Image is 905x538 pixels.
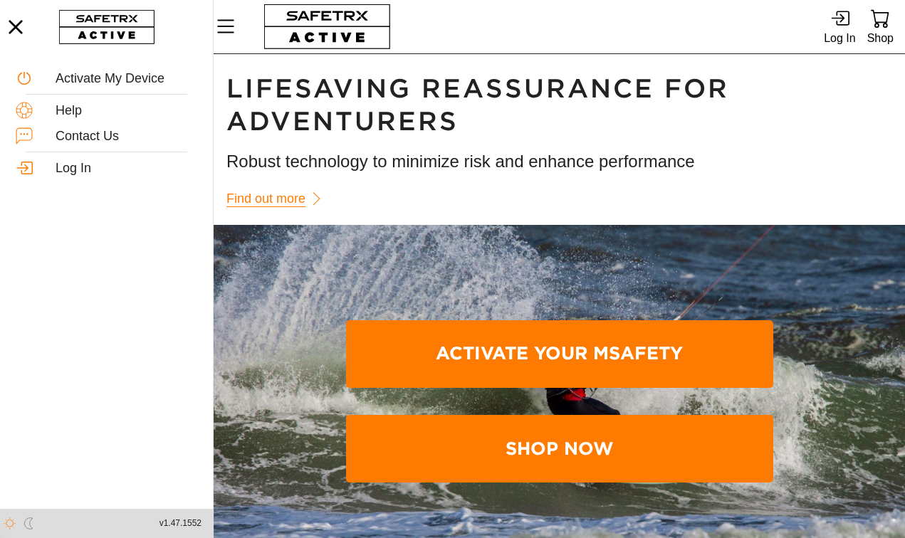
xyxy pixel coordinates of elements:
[226,73,892,138] h1: Lifesaving Reassurance For Adventurers
[56,129,197,144] div: Contact Us
[226,188,305,210] span: Find out more
[151,512,210,535] button: v1.47.1552
[4,517,16,529] img: ModeLight.svg
[23,517,35,529] img: ModeDark.svg
[159,516,202,531] span: v1.47.1552
[226,149,892,174] h3: Robust technology to minimize risk and enhance performance
[226,185,331,213] a: Find out more
[346,320,773,388] a: Activate Your MSafety
[16,102,33,119] img: Help.svg
[357,323,762,385] span: Activate Your MSafety
[867,28,894,48] div: Shop
[346,415,773,482] a: Shop Now
[56,103,197,119] div: Help
[56,161,197,176] div: Log In
[16,127,33,144] img: ContactUs.svg
[357,418,762,480] span: Shop Now
[56,71,197,87] div: Activate My Device
[824,28,855,48] div: Log In
[214,11,249,41] button: Menu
